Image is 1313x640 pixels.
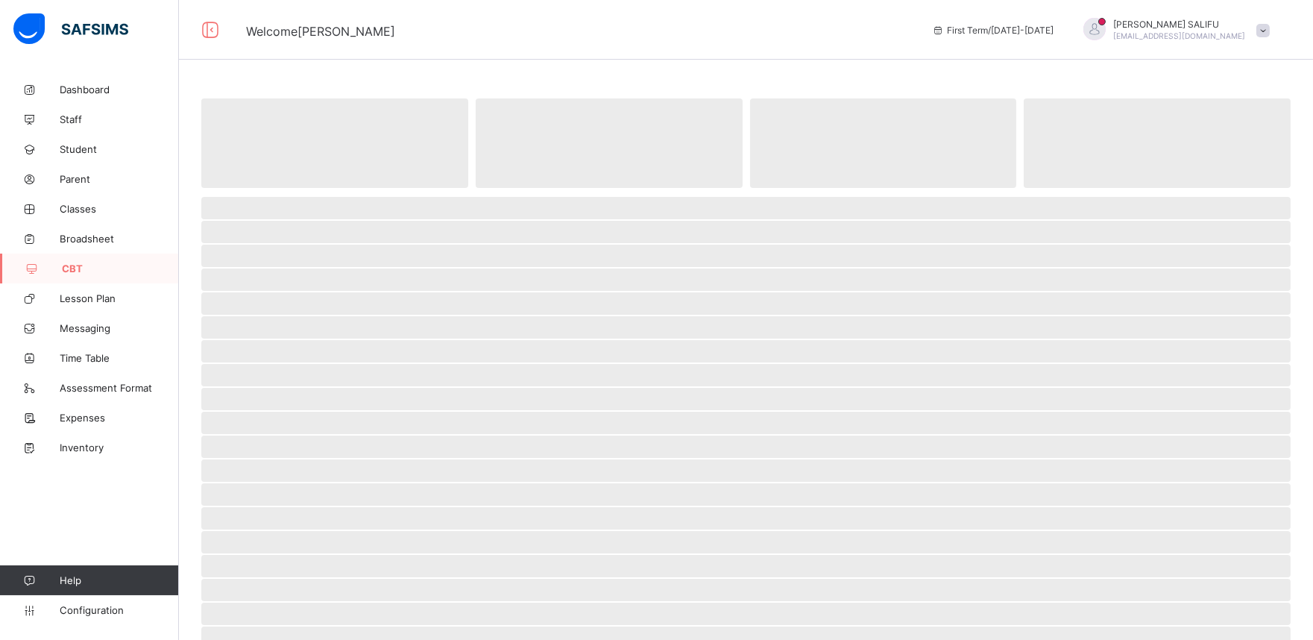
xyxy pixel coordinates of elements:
[1024,98,1291,188] span: ‌
[60,574,178,586] span: Help
[1068,18,1277,43] div: ABDULRAHMAN SALIFU
[13,13,128,45] img: safsims
[201,316,1291,339] span: ‌
[60,173,179,185] span: Parent
[1113,19,1245,30] span: [PERSON_NAME] SALIFU
[201,483,1291,506] span: ‌
[60,113,179,125] span: Staff
[60,442,179,454] span: Inventory
[60,203,179,215] span: Classes
[201,603,1291,625] span: ‌
[201,340,1291,363] span: ‌
[60,143,179,155] span: Student
[201,555,1291,577] span: ‌
[60,292,179,304] span: Lesson Plan
[60,412,179,424] span: Expenses
[60,233,179,245] span: Broadsheet
[201,507,1291,530] span: ‌
[750,98,1017,188] span: ‌
[201,245,1291,267] span: ‌
[246,24,395,39] span: Welcome [PERSON_NAME]
[1113,31,1245,40] span: [EMAIL_ADDRESS][DOMAIN_NAME]
[60,322,179,334] span: Messaging
[201,197,1291,219] span: ‌
[201,269,1291,291] span: ‌
[60,382,179,394] span: Assessment Format
[60,84,179,95] span: Dashboard
[60,604,178,616] span: Configuration
[476,98,743,188] span: ‌
[201,364,1291,386] span: ‌
[62,263,179,274] span: CBT
[201,412,1291,434] span: ‌
[201,459,1291,482] span: ‌
[201,292,1291,315] span: ‌
[201,531,1291,553] span: ‌
[201,436,1291,458] span: ‌
[201,221,1291,243] span: ‌
[201,388,1291,410] span: ‌
[60,352,179,364] span: Time Table
[201,579,1291,601] span: ‌
[201,98,468,188] span: ‌
[932,25,1054,36] span: session/term information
